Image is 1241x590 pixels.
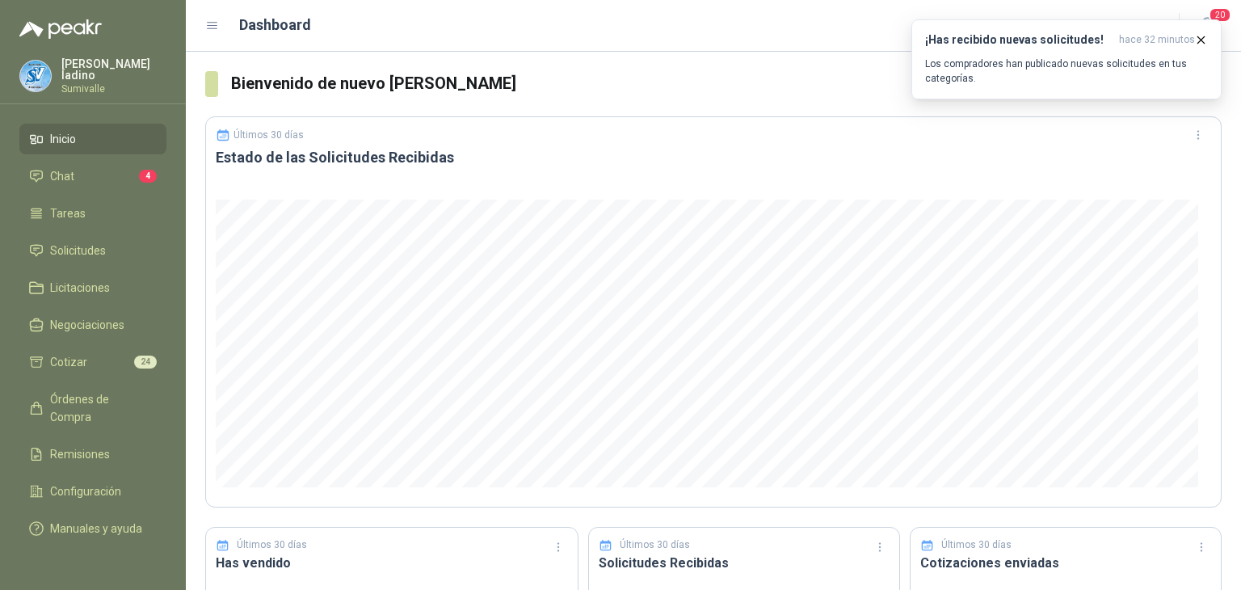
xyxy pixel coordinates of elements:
[19,476,166,507] a: Configuración
[20,61,51,91] img: Company Logo
[920,553,1211,573] h3: Cotizaciones enviadas
[1119,33,1195,47] span: hace 32 minutos
[19,198,166,229] a: Tareas
[19,19,102,39] img: Logo peakr
[19,272,166,303] a: Licitaciones
[19,235,166,266] a: Solicitudes
[50,445,110,463] span: Remisiones
[50,242,106,259] span: Solicitudes
[1209,7,1231,23] span: 20
[237,537,307,553] p: Últimos 30 días
[61,84,166,94] p: Sumivalle
[233,129,304,141] p: Últimos 30 días
[139,170,157,183] span: 4
[50,279,110,297] span: Licitaciones
[19,384,166,432] a: Órdenes de Compra
[216,553,568,573] h3: Has vendido
[1193,11,1222,40] button: 20
[620,537,690,553] p: Últimos 30 días
[231,71,1222,96] h3: Bienvenido de nuevo [PERSON_NAME]
[50,316,124,334] span: Negociaciones
[50,204,86,222] span: Tareas
[61,58,166,81] p: [PERSON_NAME] ladino
[19,161,166,192] a: Chat4
[134,356,157,369] span: 24
[19,347,166,377] a: Cotizar24
[50,483,121,500] span: Configuración
[239,14,311,36] h1: Dashboard
[925,57,1208,86] p: Los compradores han publicado nuevas solicitudes en tus categorías.
[911,19,1222,99] button: ¡Has recibido nuevas solicitudes!hace 32 minutos Los compradores han publicado nuevas solicitudes...
[50,353,87,371] span: Cotizar
[941,537,1012,553] p: Últimos 30 días
[50,520,142,537] span: Manuales y ayuda
[19,513,166,544] a: Manuales y ayuda
[925,33,1113,47] h3: ¡Has recibido nuevas solicitudes!
[599,553,890,573] h3: Solicitudes Recibidas
[19,124,166,154] a: Inicio
[19,439,166,470] a: Remisiones
[50,167,74,185] span: Chat
[50,130,76,148] span: Inicio
[216,148,1211,167] h3: Estado de las Solicitudes Recibidas
[19,310,166,340] a: Negociaciones
[50,390,151,426] span: Órdenes de Compra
